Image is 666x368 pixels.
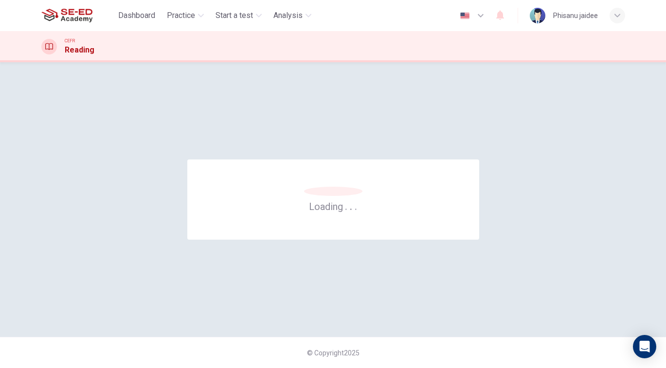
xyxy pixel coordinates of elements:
button: Start a test [212,7,266,24]
button: Dashboard [114,7,159,24]
span: CEFR [65,37,75,44]
img: en [459,12,471,19]
span: Practice [167,10,195,21]
img: SE-ED Academy logo [41,6,92,25]
span: © Copyright 2025 [307,349,360,357]
img: Profile picture [530,8,545,23]
h6: . [354,197,358,213]
span: Dashboard [118,10,155,21]
h1: Reading [65,44,94,56]
a: SE-ED Academy logo [41,6,115,25]
span: Analysis [273,10,303,21]
div: Open Intercom Messenger [633,335,656,358]
h6: . [344,197,348,213]
div: Phisanu jaidee [553,10,598,21]
button: Practice [163,7,208,24]
span: Start a test [216,10,253,21]
h6: . [349,197,353,213]
button: Analysis [270,7,315,24]
h6: Loading [309,200,358,212]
